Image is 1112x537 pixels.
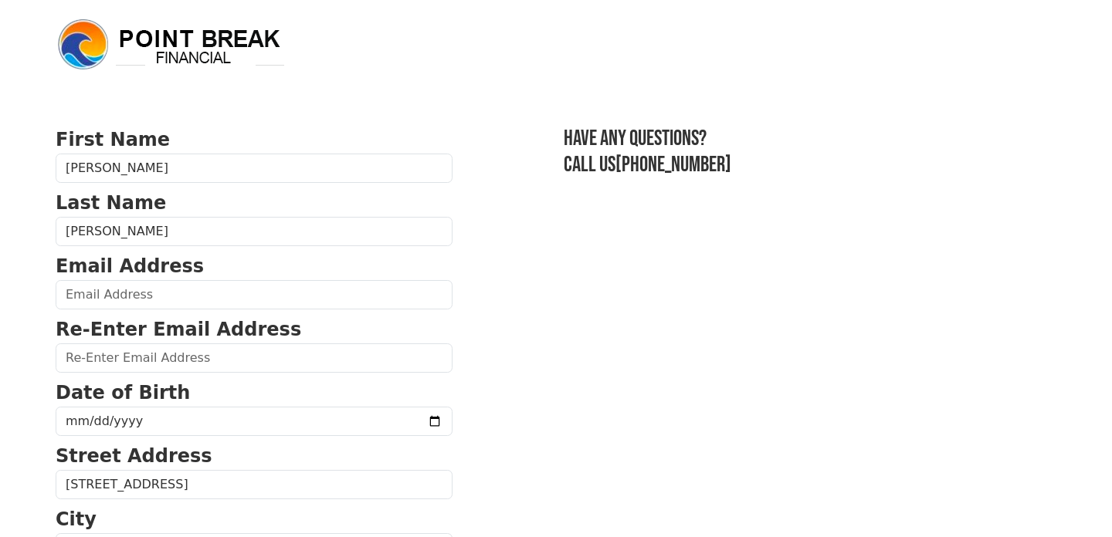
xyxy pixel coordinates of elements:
h3: Call us [564,152,1056,178]
strong: Email Address [56,255,204,277]
input: Street Address [56,470,453,499]
strong: First Name [56,129,170,150]
strong: Re-Enter Email Address [56,319,301,340]
img: logo.png [56,17,287,73]
input: First Name [56,154,453,183]
h3: Have any questions? [564,126,1056,152]
input: Email Address [56,280,453,309]
strong: Date of Birth [56,382,190,404]
input: Re-Enter Email Address [56,343,453,373]
strong: Street Address [56,445,212,467]
a: [PHONE_NUMBER] [615,152,731,177]
strong: Last Name [56,192,166,214]
strong: City [56,508,97,530]
input: Last Name [56,217,453,246]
